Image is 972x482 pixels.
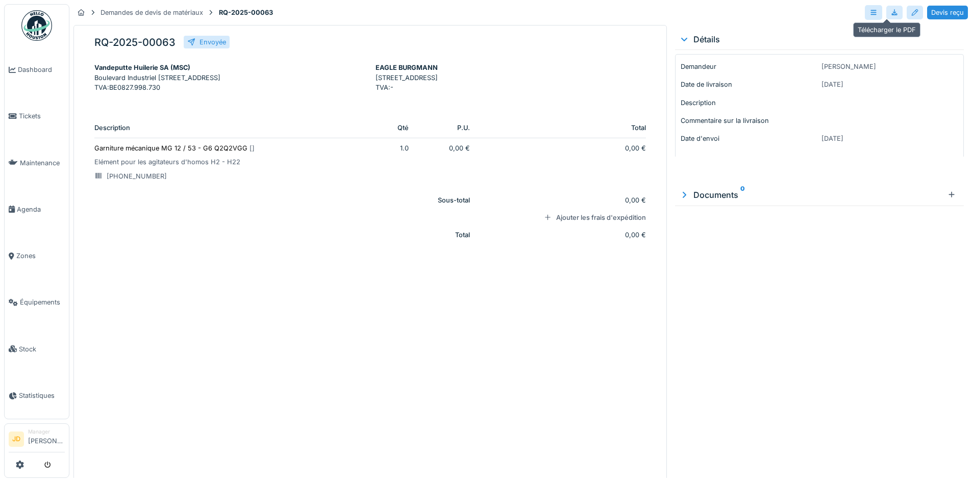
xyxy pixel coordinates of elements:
[20,297,65,307] span: Équipements
[853,22,920,37] div: Télécharger le PDF
[9,432,24,447] li: JD
[19,344,65,354] span: Stock
[681,62,817,71] p: Demandeur
[94,73,365,83] p: Boulevard Industriel [STREET_ADDRESS]
[94,157,363,167] p: Elément pour les agitateurs d'homos H2 - H22
[681,134,817,143] p: Date d'envoi
[5,372,69,419] a: Statistiques
[417,118,478,138] th: P.U.
[5,326,69,372] a: Stock
[20,158,65,168] span: Maintenance
[417,138,478,158] td: 0,00 €
[94,118,371,138] th: Description
[376,63,646,72] div: EAGLE BURGMANN
[17,205,65,214] span: Agenda
[821,80,958,89] p: [DATE]
[5,140,69,186] a: Maintenance
[21,10,52,41] img: Badge_color-CXgf-gQk.svg
[94,36,176,48] h5: RQ-2025-00063
[679,189,943,201] div: Documents
[376,73,646,83] p: [STREET_ADDRESS]
[821,134,958,143] p: [DATE]
[16,251,65,261] span: Zones
[200,37,226,47] div: Envoyée
[19,391,65,400] span: Statistiques
[94,190,478,210] th: Sous-total
[9,428,65,452] a: JD Manager[PERSON_NAME]
[927,6,968,19] div: Devis reçu
[94,225,478,245] th: Total
[28,428,65,450] li: [PERSON_NAME]
[5,279,69,325] a: Équipements
[681,116,817,125] p: Commentaire sur la livraison
[478,118,646,138] th: Total
[101,8,203,17] div: Demandes de devis de matériaux
[94,63,365,72] div: Vandeputte Huilerie SA (MSC)
[28,428,65,436] div: Manager
[478,225,646,245] td: 0,00 €
[478,138,646,190] td: 0,00 €
[371,118,417,138] th: Qté
[94,143,363,153] p: Garniture mécanique MG 12 / 53 - G6 Q2Q2VGG
[679,33,960,45] div: Détails
[94,83,365,92] p: TVA : BE0827.998.730
[681,98,817,108] p: Description
[740,189,745,201] sup: 0
[821,62,958,71] p: [PERSON_NAME]
[5,186,69,233] a: Agenda
[371,138,417,190] td: 1.0
[94,171,363,181] p: [PHONE_NUMBER]
[250,144,255,152] span: [ ]
[19,111,65,121] span: Tickets
[478,213,646,222] div: Ajouter les frais d'expédition
[478,190,646,210] td: 0,00 €
[376,83,646,92] p: TVA : -
[18,65,65,74] span: Dashboard
[5,93,69,139] a: Tickets
[215,8,277,17] strong: RQ-2025-00063
[5,233,69,279] a: Zones
[681,80,817,89] p: Date de livraison
[5,46,69,93] a: Dashboard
